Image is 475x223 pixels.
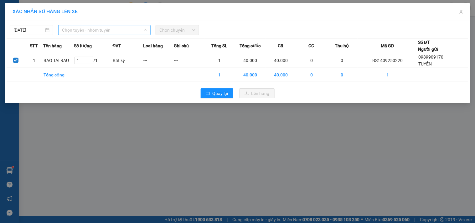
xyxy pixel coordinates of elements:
span: Tổng SL [212,42,228,49]
div: Số ĐT Người gửi [418,39,438,53]
td: Tổng cộng [43,68,74,82]
td: / 1 [74,53,112,68]
td: BS1409250220 [358,53,418,68]
span: 0989909170 [418,54,443,60]
span: Chọn tuyến - nhóm tuyến [62,25,147,35]
button: uploadLên hàng [240,88,275,98]
input: 14/09/2025 [13,27,44,34]
span: Loại hàng [143,42,163,49]
span: ĐVT [112,42,121,49]
span: CC [309,42,314,49]
td: 40.000 [235,68,266,82]
td: --- [174,53,204,68]
td: 40.000 [266,68,296,82]
td: BAO TẢI RAU [43,53,74,68]
td: Bất kỳ [112,53,143,68]
td: 0 [327,68,358,82]
span: Ghi chú [174,42,189,49]
span: Tên hàng [43,42,62,49]
span: Số lượng [74,42,92,49]
span: Thu hộ [335,42,349,49]
span: Tổng cước [240,42,261,49]
td: --- [143,53,174,68]
span: XÁC NHẬN SỐ HÀNG LÊN XE [13,8,78,14]
td: 1 [204,68,235,82]
span: CR [278,42,284,49]
span: Chọn chuyến [159,25,195,35]
td: 0 [296,53,327,68]
td: 1 [25,53,44,68]
td: 1 [358,68,418,82]
span: TUYÊN [418,61,432,66]
button: Close [452,3,470,21]
span: Mã GD [381,42,394,49]
td: 40.000 [235,53,266,68]
span: rollback [206,91,210,96]
td: 1 [204,53,235,68]
span: Quay lại [213,90,228,97]
td: 0 [296,68,327,82]
span: down [143,28,147,32]
span: close [459,9,464,14]
button: rollbackQuay lại [201,88,233,98]
span: STT [30,42,38,49]
td: 0 [327,53,358,68]
td: 40.000 [266,53,296,68]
